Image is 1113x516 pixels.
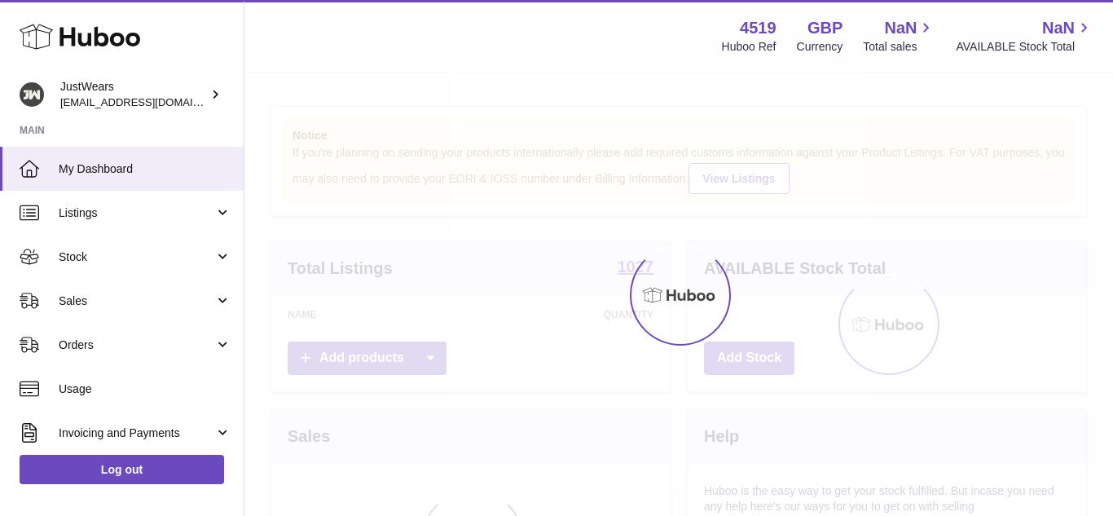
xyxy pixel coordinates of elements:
[20,455,224,484] a: Log out
[59,161,231,177] span: My Dashboard
[722,39,776,55] div: Huboo Ref
[797,39,843,55] div: Currency
[884,17,917,39] span: NaN
[863,17,935,55] a: NaN Total sales
[956,39,1093,55] span: AVAILABLE Stock Total
[863,39,935,55] span: Total sales
[59,205,214,221] span: Listings
[60,95,240,108] span: [EMAIL_ADDRESS][DOMAIN_NAME]
[59,337,214,353] span: Orders
[20,82,44,107] img: internalAdmin-4519@internal.huboo.com
[59,381,231,397] span: Usage
[740,17,776,39] strong: 4519
[807,17,842,39] strong: GBP
[956,17,1093,55] a: NaN AVAILABLE Stock Total
[59,426,214,441] span: Invoicing and Payments
[60,79,207,110] div: JustWears
[59,293,214,309] span: Sales
[59,249,214,265] span: Stock
[1042,17,1075,39] span: NaN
